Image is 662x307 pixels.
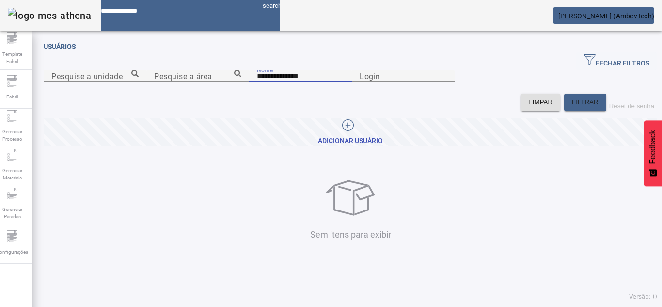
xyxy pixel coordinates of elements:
[51,71,123,81] mat-label: Pesquise a unidade
[44,43,76,50] span: Usuários
[609,102,654,110] label: Reset de senha
[529,97,552,107] span: LIMPAR
[558,12,654,20] span: [PERSON_NAME] (AmbevTech)
[629,293,657,300] span: Versão: ()
[360,71,380,81] mat-label: Login
[154,71,212,81] mat-label: Pesquise a área
[576,52,657,70] button: FECHAR FILTROS
[44,118,657,146] button: Adicionar Usuário
[648,130,657,164] span: Feedback
[606,94,657,111] button: Reset de senha
[46,228,655,241] p: Sem itens para exibir
[644,120,662,186] button: Feedback - Mostrar pesquisa
[318,136,383,146] div: Adicionar Usuário
[564,94,606,111] button: FILTRAR
[257,66,273,73] mat-label: Nome
[154,70,241,82] input: Number
[3,90,21,103] span: Fabril
[572,97,599,107] span: FILTRAR
[51,70,139,82] input: Number
[584,54,649,68] span: FECHAR FILTROS
[521,94,560,111] button: LIMPAR
[8,8,91,23] img: logo-mes-athena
